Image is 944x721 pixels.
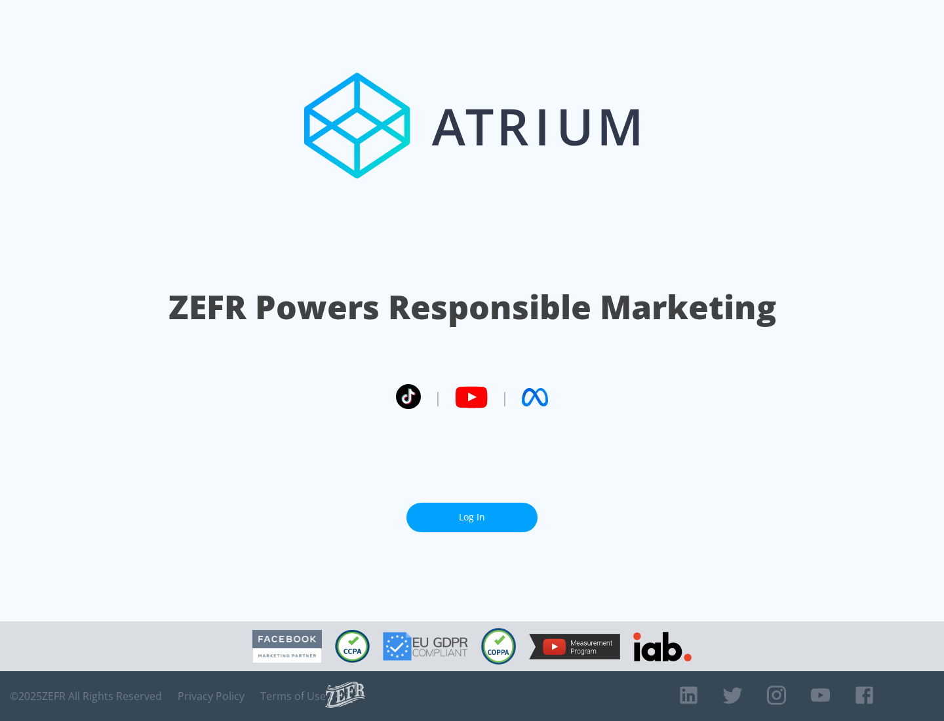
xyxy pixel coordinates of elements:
span: | [501,387,509,407]
a: Log In [406,503,538,532]
img: GDPR Compliant [383,632,468,661]
span: | [434,387,442,407]
img: COPPA Compliant [481,628,516,665]
a: Privacy Policy [178,690,245,703]
img: CCPA Compliant [335,630,370,663]
h1: ZEFR Powers Responsible Marketing [168,284,776,330]
img: Facebook Marketing Partner [252,630,322,663]
a: Terms of Use [260,690,326,703]
img: IAB [633,632,692,661]
img: YouTube Measurement Program [529,634,620,659]
span: © 2025 ZEFR All Rights Reserved [10,690,162,703]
